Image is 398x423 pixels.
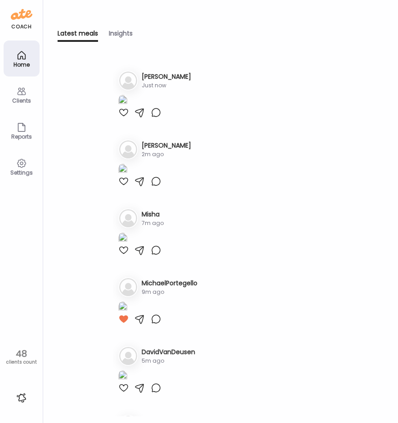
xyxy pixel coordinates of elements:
[142,279,197,288] h3: MichaelPortegello
[119,140,137,158] img: bg-avatar-default.svg
[119,278,137,296] img: bg-avatar-default.svg
[118,95,127,107] img: images%2FxdyGhd18GnUWakV9ZhPHSPbrqXE2%2FtO5NxWG6S6sS0oSVzgj9%2FOr0N8C5B9n61B3i0LKAr_1080
[5,62,38,67] div: Home
[58,29,98,42] div: Latest meals
[3,359,40,365] div: clients count
[142,357,195,365] div: 5m ago
[5,98,38,103] div: Clients
[142,219,164,227] div: 7m ago
[11,23,31,31] div: coach
[142,150,191,158] div: 2m ago
[118,164,127,176] img: images%2FaUaJOtuyhyYiMYRUAS5AgnZrxdF3%2FjphvYvQLzRb4eq5dCLA8%2Fko5USijT9TFJ3rpXMeoJ_1080
[142,81,191,90] div: Just now
[119,347,137,365] img: bg-avatar-default.svg
[11,7,32,22] img: ate
[5,170,38,175] div: Settings
[142,210,164,219] h3: Misha
[109,29,133,42] div: Insights
[119,209,137,227] img: bg-avatar-default.svg
[118,233,127,245] img: images%2F3xVRt7y9apRwOMdhmMrJySvG6rf1%2FJ4Vg7SKkH6PDDjSSQ2Pp%2FuBxmwB73O5IESjbNLbGV_1080
[118,301,127,314] img: images%2FlFdkNdMGBjaCZIyjOpKhiHkISKg2%2FXDv0zuOWIydegcGFuTIc%2FbRO2afOVTGjjesJs2iL5_1080
[119,72,137,90] img: bg-avatar-default.svg
[142,72,191,81] h3: [PERSON_NAME]
[142,141,191,150] h3: [PERSON_NAME]
[3,348,40,359] div: 48
[142,288,197,296] div: 9m ago
[142,347,195,357] h3: DavidVanDeusen
[118,370,127,382] img: images%2FaH2RMbG7gUSKjNeGIWE0r2Uo9bk1%2F3TG5W8R1H7bKjCqkSHOR%2F6WnXsenUp2kghBKbKVvu_1080
[5,134,38,139] div: Reports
